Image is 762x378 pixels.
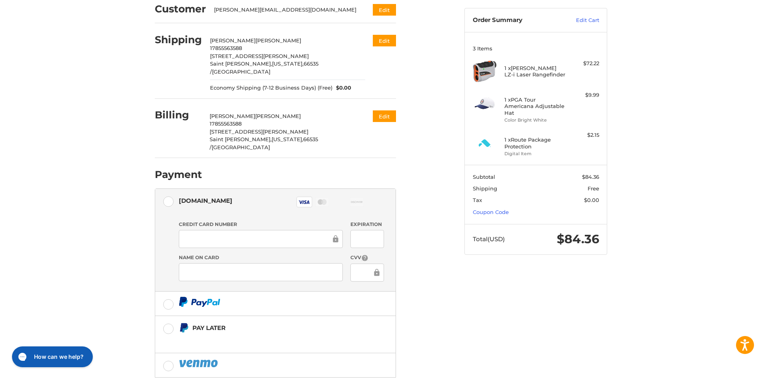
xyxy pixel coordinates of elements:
img: PayPal icon [179,297,220,307]
li: Color Bright White [504,117,566,124]
span: [GEOGRAPHIC_DATA] [212,144,270,150]
iframe: Gorgias live chat messenger [8,344,95,370]
a: Edit Cart [559,16,599,24]
li: Digital Item [504,150,566,157]
span: 66535 / [210,136,318,150]
span: [PERSON_NAME] [210,113,255,119]
div: [DOMAIN_NAME] [179,194,232,207]
div: Pay Later [192,321,346,334]
button: Edit [373,35,396,46]
span: [US_STATE], [272,136,303,142]
h2: Shipping [155,34,202,46]
h4: 1 x [PERSON_NAME] LZ-i Laser Rangefinder [504,65,566,78]
div: $2.15 [568,131,599,139]
h2: Billing [155,109,202,121]
span: [PERSON_NAME] [255,113,301,119]
h4: 1 x PGA Tour Americana Adjustable Hat [504,96,566,116]
h2: Customer [155,3,206,15]
h3: Order Summary [473,16,559,24]
span: Saint [PERSON_NAME], [210,60,272,67]
span: [US_STATE], [272,60,304,67]
span: [PERSON_NAME] [256,37,301,44]
span: [GEOGRAPHIC_DATA] [212,68,270,75]
label: Name on Card [179,254,343,261]
span: 17855563588 [210,45,242,51]
span: Free [588,185,599,192]
span: [STREET_ADDRESS][PERSON_NAME] [210,128,308,135]
button: Edit [373,4,396,16]
span: [PERSON_NAME] [210,37,256,44]
h3: 3 Items [473,45,599,52]
span: $84.36 [582,174,599,180]
img: PayPal icon [179,358,220,368]
div: $9.99 [568,91,599,99]
div: $72.22 [568,60,599,68]
label: CVV [350,254,384,262]
label: Expiration [350,221,384,228]
button: Edit [373,110,396,122]
img: Pay Later icon [179,323,189,333]
label: Credit Card Number [179,221,343,228]
span: $0.00 [584,197,599,203]
span: Subtotal [473,174,495,180]
span: 17855563588 [210,120,242,127]
span: Economy Shipping (7-12 Business Days) (Free) [210,84,332,92]
div: [PERSON_NAME][EMAIL_ADDRESS][DOMAIN_NAME] [214,6,358,14]
span: Shipping [473,185,497,192]
span: Tax [473,197,482,203]
span: Saint [PERSON_NAME], [210,136,272,142]
span: 66535 / [210,60,318,75]
span: $0.00 [332,84,352,92]
h4: 1 x Route Package Protection [504,136,566,150]
h2: Payment [155,168,202,181]
span: [STREET_ADDRESS][PERSON_NAME] [210,53,309,59]
a: Coupon Code [473,209,509,215]
span: $84.36 [557,232,599,246]
iframe: PayPal Message 1 [179,336,346,343]
span: Total (USD) [473,235,505,243]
